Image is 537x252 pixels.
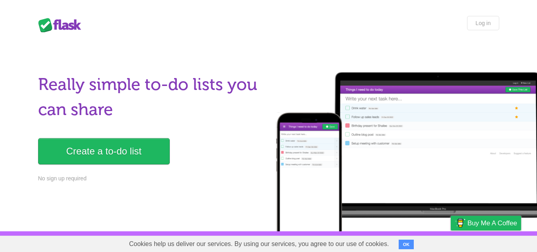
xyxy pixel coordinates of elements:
[399,240,414,249] button: OK
[467,216,517,230] span: Buy me a coffee
[467,16,499,30] a: Log in
[451,216,521,231] a: Buy me a coffee
[38,18,86,32] div: Flask Lists
[455,216,465,230] img: Buy me a coffee
[38,72,264,122] h1: Really simple to-do lists you can share
[38,174,264,183] p: No sign up required
[121,236,397,252] span: Cookies help us deliver our services. By using our services, you agree to our use of cookies.
[38,138,170,164] a: Create a to-do list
